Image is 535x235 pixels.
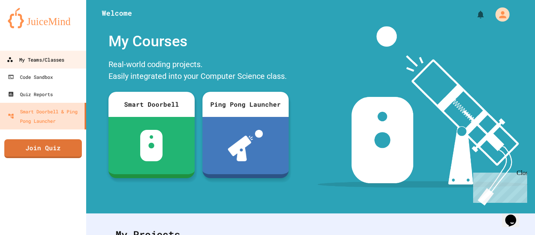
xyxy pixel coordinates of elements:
iframe: chat widget [502,204,527,227]
div: Smart Doorbell & Ping Pong Launcher [8,107,81,126]
img: banner-image-my-projects.png [318,26,528,206]
div: Chat with us now!Close [3,3,54,50]
a: Join Quiz [4,139,82,158]
div: Quiz Reports [8,89,53,99]
div: Ping Pong Launcher [202,92,289,117]
div: Code Sandbox [8,72,53,82]
div: Real-world coding projects. Easily integrated into your Computer Science class. [105,56,293,86]
div: My Courses [105,26,293,56]
img: sdb-white.svg [140,130,163,161]
div: Smart Doorbell [108,92,195,117]
img: ppl-with-ball.png [228,130,263,161]
img: logo-orange.svg [8,8,78,28]
iframe: chat widget [470,169,527,203]
div: My Notifications [461,8,487,21]
div: My Account [487,5,512,24]
div: My Teams/Classes [7,55,64,65]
